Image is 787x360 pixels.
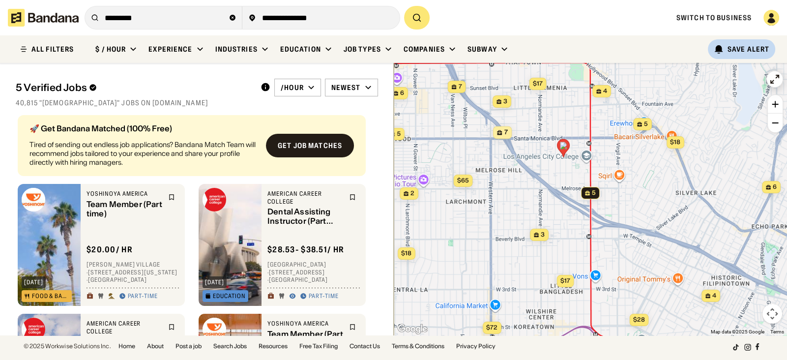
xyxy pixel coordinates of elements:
[118,343,135,349] a: Home
[29,140,258,167] div: Tired of sending out endless job applications? Bandana Match Team will recommend jobs tailored to...
[31,46,74,53] div: ALL FILTERS
[87,261,179,284] div: [PERSON_NAME] Village · [STREET_ADDRESS][US_STATE] · [GEOGRAPHIC_DATA]
[205,279,224,285] div: [DATE]
[457,177,468,184] span: $65
[16,82,253,93] div: 5 Verified Jobs
[280,45,321,54] div: Education
[504,128,507,137] span: 7
[8,9,79,27] img: Bandana logotype
[148,45,192,54] div: Experience
[592,189,596,197] span: 5
[762,304,782,324] button: Map camera controls
[603,87,607,95] span: 4
[16,98,378,107] div: 40,815 "[DEMOGRAPHIC_DATA]" jobs on [DOMAIN_NAME]
[410,189,414,198] span: 2
[467,45,497,54] div: Subway
[95,45,126,54] div: $ / hour
[175,343,202,349] a: Post a job
[331,83,361,92] div: Newest
[24,279,43,285] div: [DATE]
[676,13,752,22] a: Switch to Business
[456,343,496,349] a: Privacy Policy
[24,343,111,349] div: © 2025 Workwise Solutions Inc.
[670,138,680,146] span: $18
[16,113,378,335] div: grid
[309,293,339,300] div: Part-time
[458,83,462,91] span: 7
[350,343,380,349] a: Contact Us
[267,330,343,348] div: Team Member (Part time)
[770,329,784,334] a: Terms (opens in new tab)
[560,277,570,284] span: $17
[22,188,45,211] img: Yoshinoya America logo
[29,124,258,132] div: 🚀 Get Bandana Matched (100% Free)
[396,323,429,335] a: Open this area in Google Maps (opens a new window)
[644,120,648,128] span: 5
[299,343,338,349] a: Free Tax Filing
[344,45,381,54] div: Job Types
[278,142,342,149] div: Get job matches
[404,45,445,54] div: Companies
[22,318,45,341] img: American Career College logo
[541,231,545,239] span: 3
[87,200,162,218] div: Team Member (Part time)
[213,343,247,349] a: Search Jobs
[400,89,404,97] span: 6
[267,261,360,284] div: [GEOGRAPHIC_DATA] · [STREET_ADDRESS] · [GEOGRAPHIC_DATA]
[147,343,164,349] a: About
[267,320,343,328] div: Yoshinoya America
[503,97,507,106] span: 3
[633,316,644,323] span: $28
[87,245,133,255] div: $ 20.00 / hr
[711,329,764,334] span: Map data ©2025 Google
[486,324,497,331] span: $72
[87,190,162,198] div: Yoshinoya America
[397,130,401,138] span: 5
[203,318,226,341] img: Yoshinoya America logo
[203,188,226,211] img: American Career College logo
[128,293,158,300] div: Part-time
[401,249,411,257] span: $18
[532,80,542,87] span: $17
[259,343,288,349] a: Resources
[281,83,304,92] div: /hour
[267,245,344,255] div: $ 28.53 - $38.51 / hr
[396,323,429,335] img: Google
[213,293,246,299] div: Education
[773,183,777,191] span: 6
[267,190,343,205] div: American Career College
[712,292,716,300] span: 4
[215,45,258,54] div: Industries
[728,45,769,54] div: Save Alert
[87,320,162,335] div: American Career College
[392,343,444,349] a: Terms & Conditions
[267,208,343,226] div: Dental Assisting Instructor (Part time)
[32,293,69,299] div: Food & Bars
